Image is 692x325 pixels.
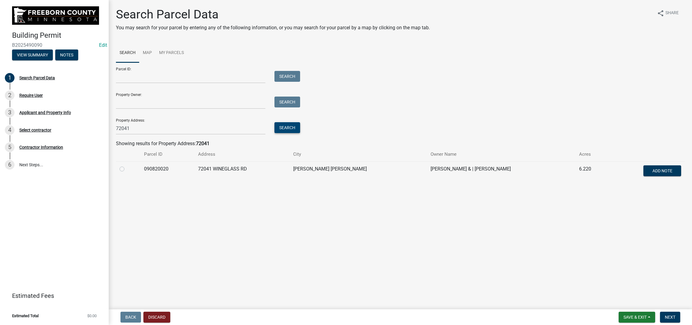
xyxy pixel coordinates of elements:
[575,147,608,161] th: Acres
[652,168,672,173] span: Add Note
[12,53,53,58] wm-modal-confirm: Summary
[623,315,647,320] span: Save & Exit
[99,42,107,48] wm-modal-confirm: Edit Application Number
[427,161,575,181] td: [PERSON_NAME] & | [PERSON_NAME]
[12,31,104,40] h4: Building Permit
[665,10,679,17] span: Share
[194,161,290,181] td: 72041 WINEGLASS RD
[290,161,427,181] td: [PERSON_NAME] [PERSON_NAME]
[12,6,99,25] img: Freeborn County, Minnesota
[575,161,608,181] td: 6.220
[665,315,675,320] span: Next
[652,7,684,19] button: shareShare
[155,43,187,63] a: My Parcels
[116,43,139,63] a: Search
[99,42,107,48] a: Edit
[143,312,170,323] button: Discard
[12,49,53,60] button: View Summary
[427,147,575,161] th: Owner Name
[116,24,430,31] p: You may search for your parcel by entering any of the following information, or you may search fo...
[5,73,14,83] div: 1
[55,53,78,58] wm-modal-confirm: Notes
[274,97,300,107] button: Search
[12,314,39,318] span: Estimated Total
[55,49,78,60] button: Notes
[5,108,14,117] div: 3
[290,147,427,161] th: City
[274,122,300,133] button: Search
[116,140,685,147] div: Showing results for Property Address:
[125,315,136,320] span: Back
[619,312,655,323] button: Save & Exit
[19,93,43,97] div: Require User
[5,125,14,135] div: 4
[19,76,55,80] div: Search Parcel Data
[194,147,290,161] th: Address
[274,71,300,82] button: Search
[140,147,194,161] th: Parcel ID
[5,290,99,302] a: Estimated Fees
[660,312,680,323] button: Next
[116,7,430,22] h1: Search Parcel Data
[19,145,63,149] div: Contractor Information
[19,128,51,132] div: Select contractor
[12,42,97,48] span: B2025490090
[5,91,14,100] div: 2
[5,160,14,170] div: 6
[643,165,681,176] button: Add Note
[196,141,210,146] strong: 72041
[87,314,97,318] span: $0.00
[657,10,664,17] i: share
[139,43,155,63] a: Map
[19,110,71,115] div: Applicant and Property Info
[140,161,194,181] td: 090820020
[120,312,141,323] button: Back
[5,142,14,152] div: 5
